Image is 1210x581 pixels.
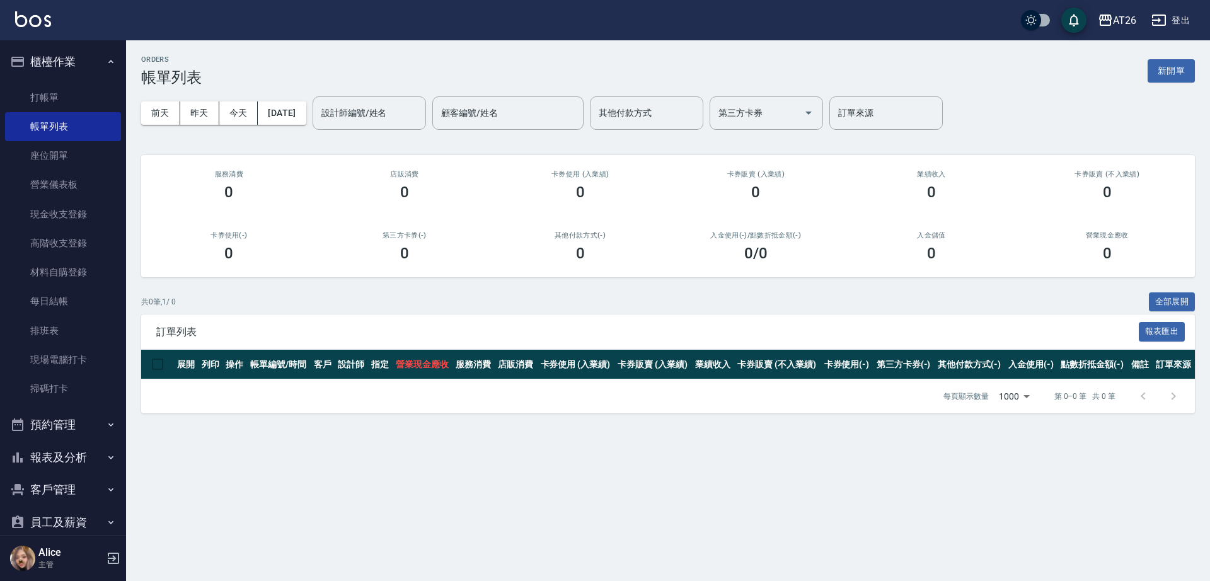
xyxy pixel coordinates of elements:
h3: 0 [927,183,936,201]
h5: Alice [38,546,103,559]
a: 打帳單 [5,83,121,112]
th: 入金使用(-) [1005,350,1057,379]
h3: 0 [400,183,409,201]
h3: 0 [1103,183,1112,201]
th: 訂單來源 [1153,350,1195,379]
button: 登出 [1146,9,1195,32]
h2: 卡券使用 (入業績) [507,170,653,178]
th: 客戶 [311,350,335,379]
p: 每頁顯示數量 [943,391,989,402]
a: 高階收支登錄 [5,229,121,258]
a: 報表匯出 [1139,325,1185,337]
h3: 0 [224,244,233,262]
th: 卡券販賣 (入業績) [614,350,692,379]
p: 第 0–0 筆 共 0 筆 [1054,391,1115,402]
h2: 入金使用(-) /點數折抵金額(-) [683,231,829,239]
button: 新開單 [1148,59,1195,83]
p: 共 0 筆, 1 / 0 [141,296,176,308]
h2: 營業現金應收 [1034,231,1180,239]
img: Logo [15,11,51,27]
th: 設計師 [335,350,368,379]
th: 指定 [368,350,393,379]
th: 其他付款方式(-) [935,350,1005,379]
a: 排班表 [5,316,121,345]
h3: 0 /0 [744,244,768,262]
h2: 第三方卡券(-) [332,231,478,239]
th: 業績收入 [692,350,734,379]
button: 預約管理 [5,408,121,441]
a: 帳單列表 [5,112,121,141]
h2: 其他付款方式(-) [507,231,653,239]
button: save [1061,8,1086,33]
th: 列印 [199,350,223,379]
th: 點數折抵金額(-) [1057,350,1128,379]
button: 客戶管理 [5,473,121,506]
h3: 0 [1103,244,1112,262]
a: 掃碼打卡 [5,374,121,403]
th: 展開 [174,350,199,379]
th: 服務消費 [452,350,495,379]
button: 今天 [219,101,258,125]
p: 主管 [38,559,103,570]
h2: 卡券使用(-) [156,231,302,239]
div: AT26 [1113,13,1136,28]
th: 卡券使用 (入業績) [538,350,615,379]
h3: 帳單列表 [141,69,202,86]
th: 帳單編號/時間 [247,350,311,379]
a: 現金收支登錄 [5,200,121,229]
button: 報表匯出 [1139,322,1185,342]
h2: 卡券販賣 (入業績) [683,170,829,178]
h2: 業績收入 [859,170,1005,178]
button: 報表及分析 [5,441,121,474]
th: 備註 [1128,350,1153,379]
th: 卡券使用(-) [821,350,873,379]
button: 前天 [141,101,180,125]
h2: 卡券販賣 (不入業績) [1034,170,1180,178]
button: [DATE] [258,101,306,125]
h3: 0 [751,183,760,201]
a: 材料自購登錄 [5,258,121,287]
h2: ORDERS [141,55,202,64]
a: 新開單 [1148,64,1195,76]
img: Person [10,546,35,571]
a: 每日結帳 [5,287,121,316]
th: 卡券販賣 (不入業績) [734,350,821,379]
h2: 入金儲值 [859,231,1005,239]
h3: 0 [927,244,936,262]
h2: 店販消費 [332,170,478,178]
h3: 0 [400,244,409,262]
h3: 0 [576,183,585,201]
h3: 服務消費 [156,170,302,178]
h3: 0 [224,183,233,201]
div: 1000 [994,379,1034,413]
a: 現場電腦打卡 [5,345,121,374]
th: 營業現金應收 [393,350,453,379]
button: Open [798,103,819,123]
button: 員工及薪資 [5,506,121,539]
button: 全部展開 [1149,292,1196,312]
th: 店販消費 [495,350,537,379]
a: 座位開單 [5,141,121,170]
button: 櫃檯作業 [5,45,121,78]
h3: 0 [576,244,585,262]
a: 營業儀表板 [5,170,121,199]
button: AT26 [1093,8,1141,33]
th: 第三方卡券(-) [873,350,935,379]
button: 昨天 [180,101,219,125]
th: 操作 [222,350,247,379]
span: 訂單列表 [156,326,1139,338]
